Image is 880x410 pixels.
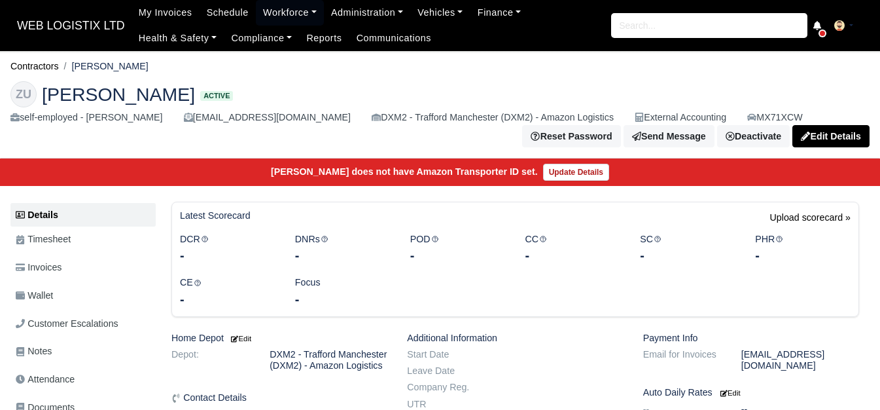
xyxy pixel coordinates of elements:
dt: Email for Invoices [633,349,731,371]
div: POD [400,232,516,265]
a: Reports [299,26,349,51]
button: Reset Password [522,125,620,147]
li: [PERSON_NAME] [59,59,149,74]
div: - [295,246,391,265]
small: Edit [229,335,251,343]
div: [EMAIL_ADDRESS][DOMAIN_NAME] [184,110,351,125]
div: - [410,246,506,265]
a: Health & Safety [132,26,224,51]
span: Active [200,91,233,101]
dt: Start Date [397,349,495,360]
h6: Latest Scorecard [180,210,251,221]
a: Contractors [10,61,59,71]
div: External Accounting [635,110,726,125]
div: Focus [285,275,400,308]
a: Attendance [10,367,156,392]
h6: Home Depot [171,333,387,344]
a: Timesheet [10,227,156,252]
a: Communications [349,26,439,51]
a: Send Message [624,125,714,147]
div: - [640,246,735,265]
dt: Company Reg. [397,382,495,393]
div: self-employed - [PERSON_NAME] [10,110,163,125]
span: WEB LOGISTIX LTD [10,12,132,39]
div: DCR [170,232,285,265]
div: SC [630,232,745,265]
div: DNRs [285,232,400,265]
dt: Leave Date [397,365,495,377]
span: Attendance [16,372,75,387]
div: CE [170,275,285,308]
span: Notes [16,344,52,359]
span: Invoices [16,260,62,275]
a: Customer Escalations [10,311,156,337]
div: ZU [10,81,37,107]
span: Timesheet [16,232,71,247]
a: Upload scorecard » [770,210,851,232]
div: Zuhaib Aziz Ullah [1,71,879,158]
iframe: Chat Widget [644,258,880,410]
h6: Contact Details [171,392,387,403]
div: PHR [745,232,860,265]
a: Details [10,203,156,227]
span: Customer Escalations [16,316,118,331]
a: Edit [229,333,251,343]
span: Wallet [16,288,53,303]
div: - [180,290,275,308]
div: - [295,290,391,308]
a: WEB LOGISTIX LTD [10,13,132,39]
a: Invoices [10,255,156,280]
dt: UTR [397,399,495,410]
div: DXM2 - Trafford Manchester (DXM2) - Amazon Logistics [372,110,614,125]
dt: Depot: [162,349,260,371]
span: [PERSON_NAME] [42,85,195,103]
dd: DXM2 - Trafford Manchester (DXM2) - Amazon Logistics [260,349,397,371]
a: Compliance [224,26,299,51]
div: - [755,246,851,265]
a: Wallet [10,283,156,308]
div: - [525,246,620,265]
a: Deactivate [717,125,790,147]
h6: Auto Daily Rates [643,387,859,398]
h6: Additional Information [407,333,623,344]
a: Update Details [543,164,609,181]
a: MX71XCW [747,110,803,125]
div: - [180,246,275,265]
a: Edit Details [792,125,870,147]
div: CC [515,232,630,265]
h6: Payment Info [643,333,859,344]
input: Search... [611,13,807,38]
a: Notes [10,339,156,364]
